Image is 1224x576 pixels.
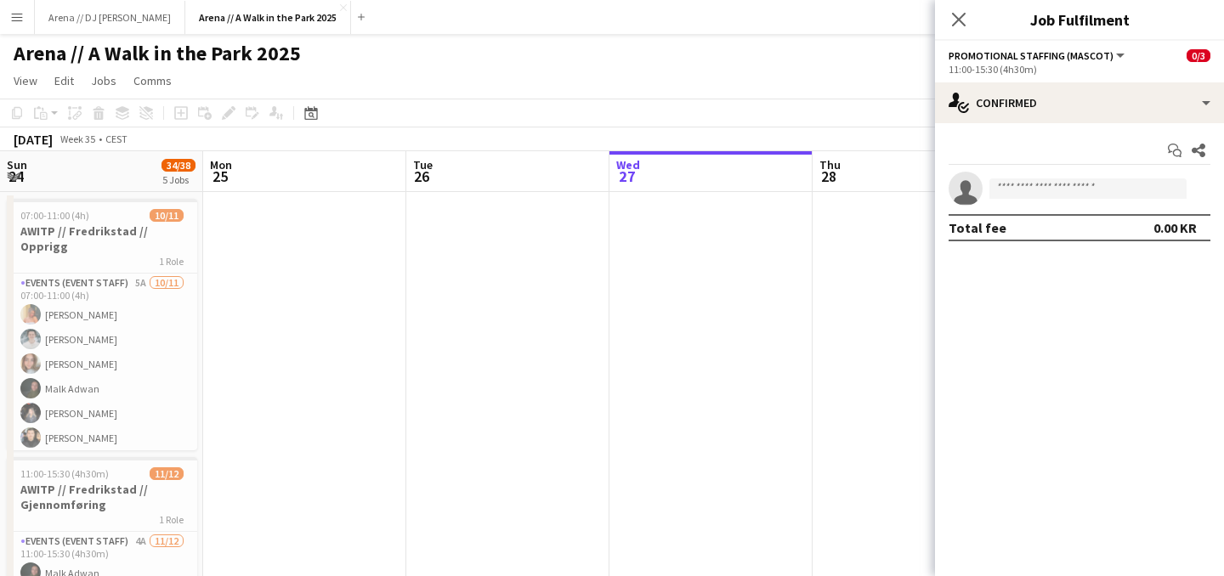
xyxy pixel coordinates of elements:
a: Jobs [84,70,123,92]
div: [DATE] [14,131,53,148]
a: Edit [48,70,81,92]
div: 5 Jobs [162,173,195,186]
span: 1 Role [159,513,184,526]
span: 24 [4,167,27,186]
span: Week 35 [56,133,99,145]
span: Tue [413,157,433,172]
a: View [7,70,44,92]
span: 10/11 [150,209,184,222]
span: 28 [817,167,841,186]
a: Comms [127,70,178,92]
h3: AWITP // Fredrikstad // Opprigg [7,223,197,254]
span: Jobs [91,73,116,88]
div: 0.00 KR [1153,219,1197,236]
span: 27 [614,167,640,186]
button: Arena // A Walk in the Park 2025 [185,1,351,34]
span: Promotional Staffing (Mascot) [949,49,1113,62]
span: Sun [7,157,27,172]
span: 11/12 [150,467,184,480]
span: 07:00-11:00 (4h) [20,209,89,222]
h3: Job Fulfilment [935,8,1224,31]
span: Comms [133,73,172,88]
span: Thu [819,157,841,172]
h3: AWITP // Fredrikstad // Gjennomføring [7,482,197,512]
span: Edit [54,73,74,88]
h1: Arena // A Walk in the Park 2025 [14,41,301,66]
span: 34/38 [161,159,195,172]
div: Confirmed [935,82,1224,123]
div: 11:00-15:30 (4h30m) [949,63,1210,76]
button: Promotional Staffing (Mascot) [949,49,1127,62]
div: Total fee [949,219,1006,236]
app-job-card: 07:00-11:00 (4h)10/11AWITP // Fredrikstad // Opprigg1 RoleEvents (Event Staff)5A10/1107:00-11:00 ... [7,199,197,450]
button: Arena // DJ [PERSON_NAME] [35,1,185,34]
div: CEST [105,133,127,145]
span: 25 [207,167,232,186]
span: 26 [411,167,433,186]
span: 1 Role [159,255,184,268]
span: Mon [210,157,232,172]
span: View [14,73,37,88]
span: 0/3 [1187,49,1210,62]
span: Wed [616,157,640,172]
span: 11:00-15:30 (4h30m) [20,467,109,480]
